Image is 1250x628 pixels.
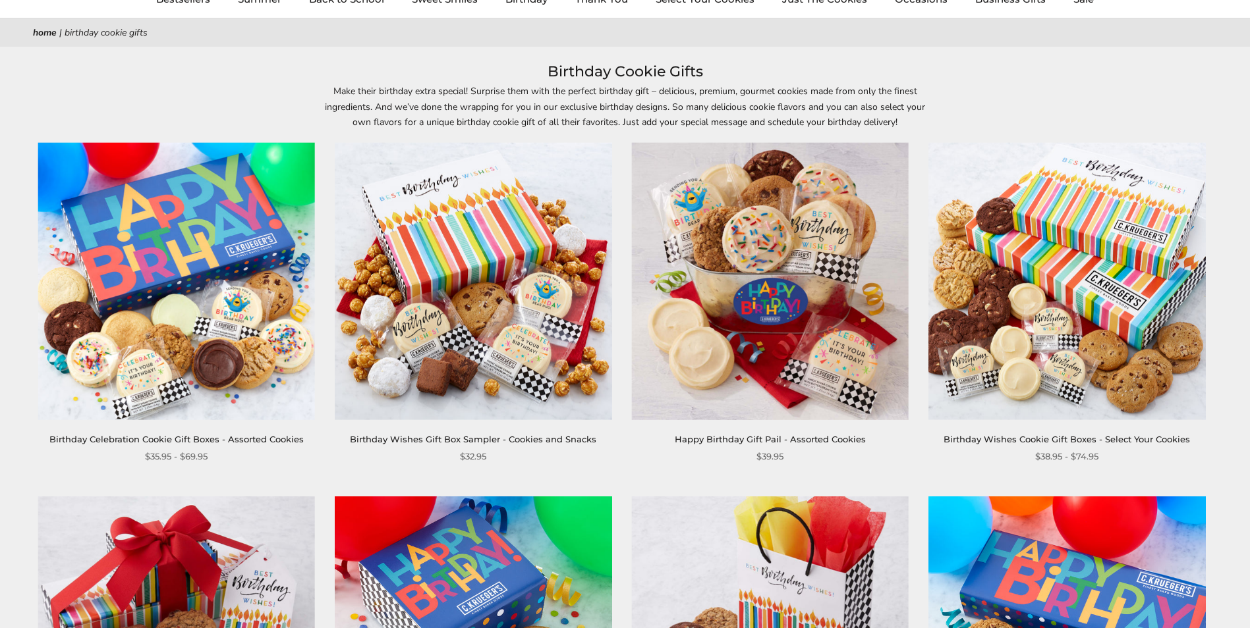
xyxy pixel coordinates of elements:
[322,84,928,129] p: Make their birthday extra special! Surprise them with the perfect birthday gift – delicious, prem...
[53,60,1197,84] h1: Birthday Cookie Gifts
[756,450,783,463] span: $39.95
[11,578,136,617] iframe: Sign Up via Text for Offers
[33,26,57,39] a: Home
[49,434,304,444] a: Birthday Celebration Cookie Gift Boxes - Assorted Cookies
[350,434,596,444] a: Birthday Wishes Gift Box Sampler - Cookies and Snacks
[59,26,62,39] span: |
[675,434,866,444] a: Happy Birthday Gift Pail - Assorted Cookies
[928,143,1206,420] img: Birthday Wishes Cookie Gift Boxes - Select Your Cookies
[631,143,909,420] img: Happy Birthday Gift Pail - Assorted Cookies
[38,143,315,420] img: Birthday Celebration Cookie Gift Boxes - Assorted Cookies
[33,25,1217,40] nav: breadcrumbs
[944,434,1190,444] a: Birthday Wishes Cookie Gift Boxes - Select Your Cookies
[460,450,486,463] span: $32.95
[1035,450,1098,463] span: $38.95 - $74.95
[145,450,208,463] span: $35.95 - $69.95
[65,26,148,39] span: Birthday Cookie Gifts
[335,143,612,420] img: Birthday Wishes Gift Box Sampler - Cookies and Snacks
